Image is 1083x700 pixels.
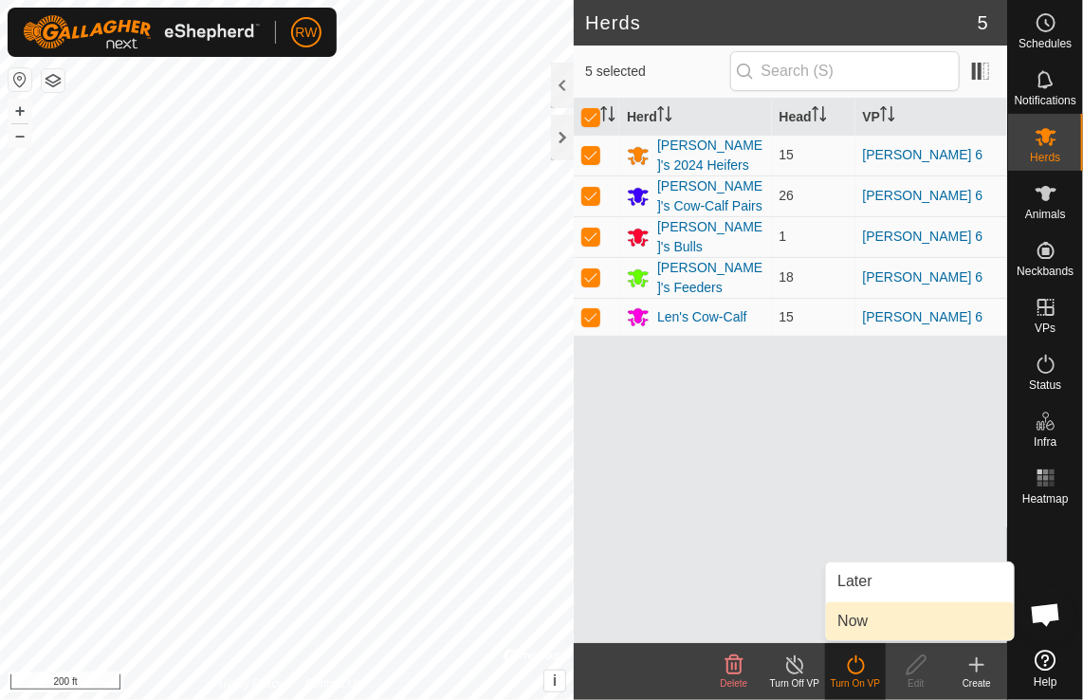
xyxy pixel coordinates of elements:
[295,23,317,43] span: RW
[880,109,895,124] p-sorticon: Activate to sort
[553,672,557,689] span: i
[657,176,763,216] div: [PERSON_NAME]'s Cow-Calf Pairs
[1008,642,1083,695] a: Help
[23,15,260,49] img: Gallagher Logo
[886,676,946,691] div: Edit
[730,51,960,91] input: Search (S)
[1029,379,1061,391] span: Status
[780,269,795,285] span: 18
[9,68,31,91] button: Reset Map
[780,229,787,244] span: 1
[1019,38,1072,49] span: Schedules
[721,678,748,689] span: Delete
[1035,322,1055,334] span: VPs
[812,109,827,124] p-sorticon: Activate to sort
[1030,152,1060,163] span: Herds
[826,602,1014,640] li: Now
[9,100,31,122] button: +
[837,610,868,633] span: Now
[42,69,64,92] button: Map Layers
[826,562,1014,600] li: Later
[1018,586,1074,643] div: Open chat
[780,309,795,324] span: 15
[657,136,763,175] div: [PERSON_NAME]'s 2024 Heifers
[1022,493,1069,505] span: Heatmap
[1017,266,1074,277] span: Neckbands
[544,671,565,691] button: i
[863,188,983,203] a: [PERSON_NAME] 6
[764,676,825,691] div: Turn Off VP
[978,9,988,37] span: 5
[863,269,983,285] a: [PERSON_NAME] 6
[837,570,872,593] span: Later
[657,258,763,298] div: [PERSON_NAME]'s Feeders
[772,99,855,136] th: Head
[305,675,361,692] a: Contact Us
[585,11,978,34] h2: Herds
[600,109,615,124] p-sorticon: Activate to sort
[863,309,983,324] a: [PERSON_NAME] 6
[1034,676,1057,688] span: Help
[780,147,795,162] span: 15
[863,229,983,244] a: [PERSON_NAME] 6
[863,147,983,162] a: [PERSON_NAME] 6
[657,109,672,124] p-sorticon: Activate to sort
[585,62,729,82] span: 5 selected
[1034,436,1056,448] span: Infra
[9,124,31,147] button: –
[780,188,795,203] span: 26
[657,307,747,327] div: Len's Cow-Calf
[619,99,771,136] th: Herd
[855,99,1007,136] th: VP
[1025,209,1066,220] span: Animals
[946,676,1007,691] div: Create
[825,676,886,691] div: Turn On VP
[212,675,284,692] a: Privacy Policy
[1015,95,1076,106] span: Notifications
[657,217,763,257] div: [PERSON_NAME]'s Bulls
